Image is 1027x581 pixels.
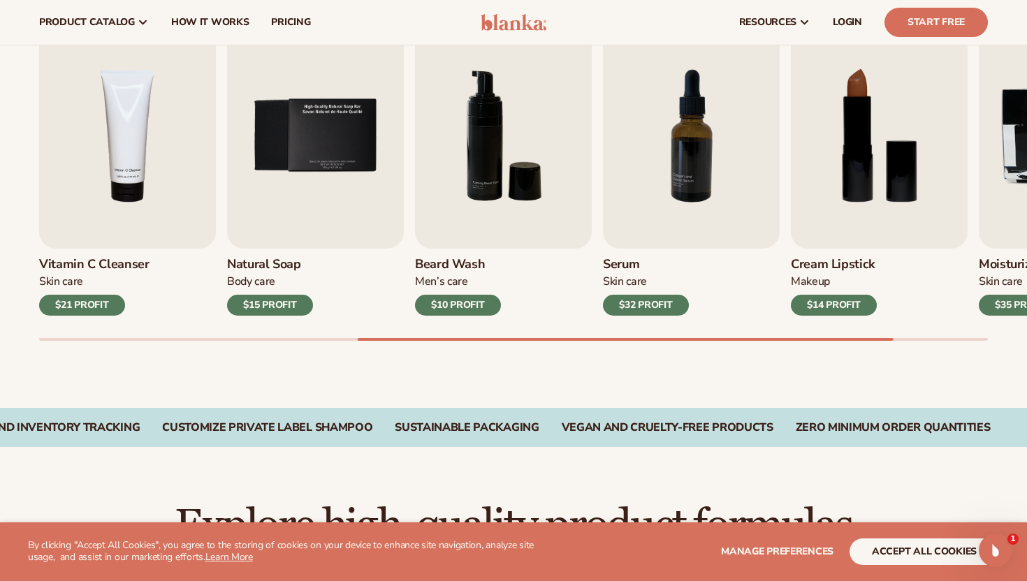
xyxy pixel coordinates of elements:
[884,8,988,37] a: Start Free
[791,257,877,272] h3: Cream Lipstick
[162,421,372,434] div: CUSTOMIZE PRIVATE LABEL SHAMPOO
[39,17,135,28] span: product catalog
[415,274,501,289] div: Men’s Care
[227,295,313,316] div: $15 PROFIT
[791,274,877,289] div: Makeup
[271,17,310,28] span: pricing
[1007,534,1019,545] span: 1
[721,545,833,558] span: Manage preferences
[227,23,404,316] a: 5 / 9
[395,421,539,434] div: SUSTAINABLE PACKAGING
[39,503,988,550] h2: Explore high-quality product formulas
[739,17,796,28] span: resources
[205,550,253,564] a: Learn More
[481,14,547,31] img: logo
[979,534,1012,567] iframe: Intercom live chat
[28,540,546,564] p: By clicking "Accept All Cookies", you agree to the storing of cookies on your device to enhance s...
[415,23,592,316] a: 6 / 9
[562,421,773,434] div: VEGAN AND CRUELTY-FREE PRODUCTS
[603,274,689,289] div: Skin Care
[791,23,968,316] a: 8 / 9
[833,17,862,28] span: LOGIN
[39,23,216,316] a: 4 / 9
[603,295,689,316] div: $32 PROFIT
[171,17,249,28] span: How It Works
[415,295,501,316] div: $10 PROFIT
[721,538,833,565] button: Manage preferences
[227,274,313,289] div: Body Care
[850,538,999,565] button: accept all cookies
[603,257,689,272] h3: Serum
[39,274,150,289] div: Skin Care
[796,421,991,434] div: ZERO MINIMUM ORDER QUANTITIES
[791,295,877,316] div: $14 PROFIT
[39,257,150,272] h3: Vitamin C Cleanser
[415,257,501,272] h3: Beard Wash
[227,257,313,272] h3: Natural Soap
[39,295,125,316] div: $21 PROFIT
[603,23,780,316] a: 7 / 9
